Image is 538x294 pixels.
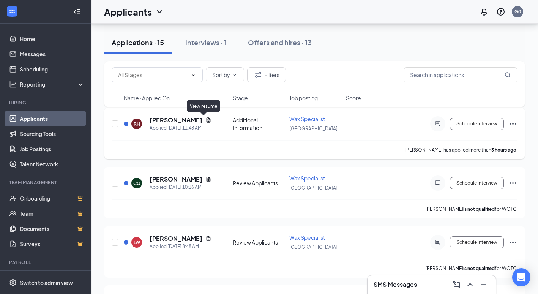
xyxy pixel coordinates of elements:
div: Offers and hires · 13 [248,38,312,47]
div: Hiring [9,100,83,106]
div: Applied [DATE] 11:48 AM [150,124,211,132]
div: Review Applicants [233,239,285,246]
svg: Document [205,236,211,242]
b: is not qualified [463,266,495,271]
input: All Stages [118,71,187,79]
input: Search in applications [404,67,517,82]
div: Additional Information [233,116,285,131]
div: Applied [DATE] 10:16 AM [150,183,211,191]
svg: Ellipses [508,238,517,247]
a: Scheduling [20,62,85,77]
a: Applicants [20,111,85,126]
div: Applied [DATE] 8:48 AM [150,243,211,250]
button: Filter Filters [247,67,286,82]
div: Interviews · 1 [185,38,227,47]
button: Schedule Interview [450,118,504,130]
svg: Document [205,117,211,123]
svg: ChevronDown [190,72,196,78]
svg: ChevronDown [155,7,164,16]
svg: ChevronDown [232,72,238,78]
svg: Ellipses [508,179,517,188]
button: ChevronUp [464,278,476,291]
svg: ActiveChat [433,239,442,245]
svg: MagnifyingGlass [505,72,511,78]
span: Wax Specialist [289,234,325,241]
a: OnboardingCrown [20,191,85,206]
div: Open Intercom Messenger [512,268,530,286]
p: [PERSON_NAME] has applied more than . [405,147,517,153]
svg: ActiveChat [433,121,442,127]
a: Messages [20,46,85,62]
div: Payroll [9,259,83,266]
div: RH [134,121,140,127]
span: Wax Specialist [289,115,325,122]
h5: [PERSON_NAME] [150,234,202,243]
svg: WorkstreamLogo [8,8,16,15]
h3: SMS Messages [374,280,417,289]
button: Schedule Interview [450,177,504,189]
a: TeamCrown [20,206,85,221]
svg: Notifications [480,7,489,16]
svg: Minimize [479,280,488,289]
button: Sort byChevronDown [206,67,244,82]
span: Job posting [289,94,318,102]
a: Sourcing Tools [20,126,85,141]
div: Team Management [9,179,83,186]
a: Home [20,31,85,46]
svg: QuestionInfo [496,7,505,16]
span: Stage [233,94,248,102]
span: Sort by [212,72,230,77]
span: Name · Applied On [124,94,170,102]
svg: ActiveChat [433,180,442,186]
div: CG [133,180,140,187]
span: Wax Specialist [289,175,325,182]
div: G0 [514,8,521,15]
p: [PERSON_NAME] for WOTC. [425,265,517,272]
h5: [PERSON_NAME] [150,175,202,183]
a: Talent Network [20,156,85,172]
svg: Collapse [73,8,81,16]
button: Schedule Interview [450,236,504,248]
div: Reporting [20,81,85,88]
p: [PERSON_NAME] for WOTC. [425,206,517,212]
span: [GEOGRAPHIC_DATA] [289,126,338,131]
span: [GEOGRAPHIC_DATA] [289,244,338,250]
svg: ChevronUp [465,280,475,289]
span: [GEOGRAPHIC_DATA] [289,185,338,191]
button: Minimize [478,278,490,291]
svg: ComposeMessage [452,280,461,289]
div: View resume [187,100,220,112]
div: LW [134,239,140,246]
svg: Ellipses [508,119,517,128]
span: Score [346,94,361,102]
a: Job Postings [20,141,85,156]
div: Switch to admin view [20,279,73,286]
b: 3 hours ago [491,147,516,153]
svg: Analysis [9,81,17,88]
svg: Filter [254,70,263,79]
h1: Applicants [104,5,152,18]
h5: [PERSON_NAME] [150,116,202,124]
b: is not qualified [463,206,495,212]
svg: Settings [9,279,17,286]
a: SurveysCrown [20,236,85,251]
div: Applications · 15 [112,38,164,47]
div: Review Applicants [233,179,285,187]
a: DocumentsCrown [20,221,85,236]
button: ComposeMessage [450,278,462,291]
svg: Document [205,176,211,182]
